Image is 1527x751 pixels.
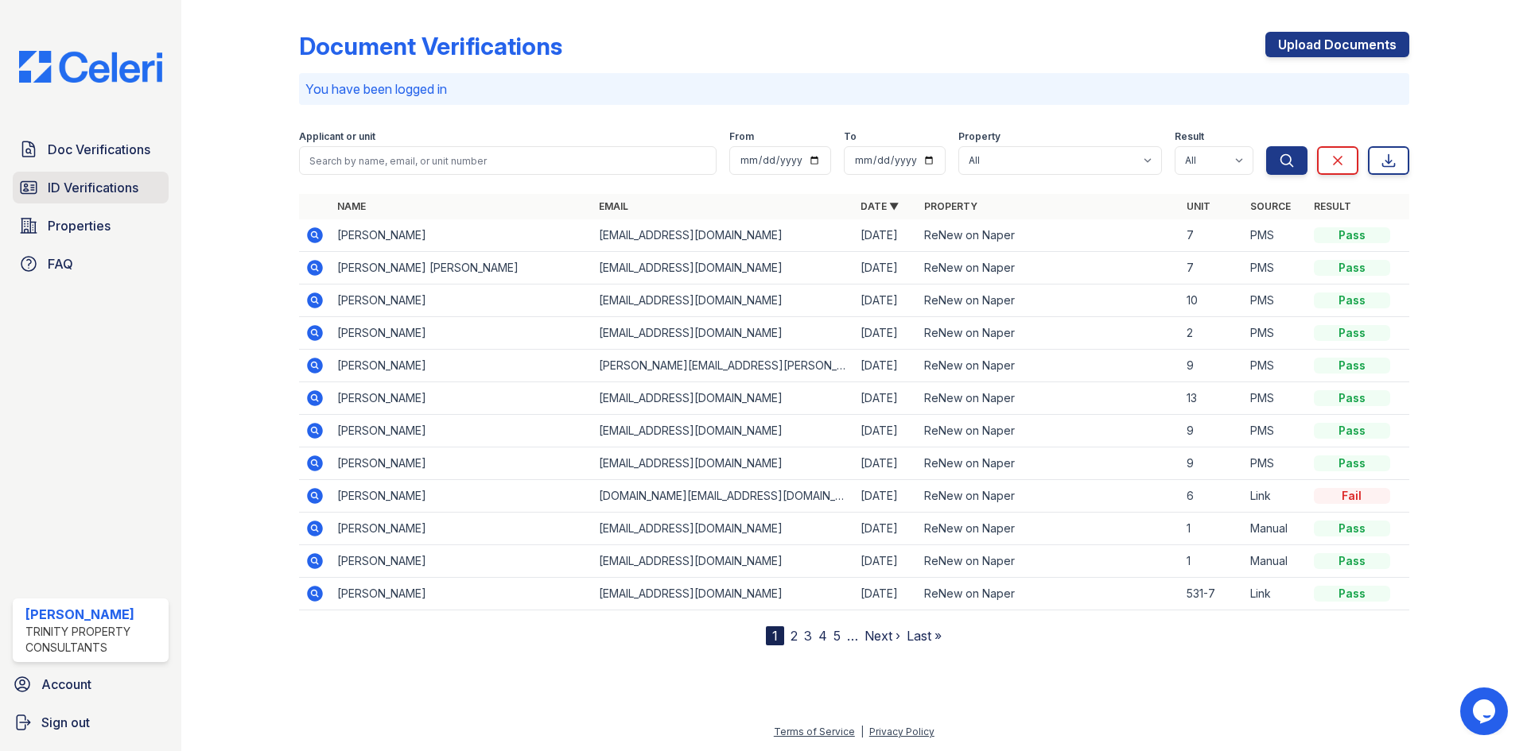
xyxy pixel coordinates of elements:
td: ReNew on Naper [918,415,1179,447]
div: Pass [1314,553,1390,569]
td: 9 [1180,415,1244,447]
span: … [847,626,858,645]
td: ReNew on Naper [918,545,1179,578]
td: [PERSON_NAME] [331,447,593,480]
td: Manual [1244,545,1307,578]
td: PMS [1244,415,1307,447]
div: Pass [1314,227,1390,243]
td: PMS [1244,447,1307,480]
a: Properties [13,210,169,242]
div: Pass [1314,586,1390,602]
a: Source [1250,200,1291,212]
div: Fail [1314,488,1390,504]
label: Applicant or unit [299,130,375,143]
label: Property [958,130,1001,143]
div: Pass [1314,260,1390,276]
td: PMS [1244,350,1307,382]
a: Last » [907,628,942,644]
td: [PERSON_NAME] [331,513,593,545]
td: [EMAIL_ADDRESS][DOMAIN_NAME] [593,513,854,545]
td: [DATE] [854,382,918,415]
td: Manual [1244,513,1307,545]
a: Property [924,200,977,212]
td: 13 [1180,382,1244,415]
a: 5 [833,628,841,644]
td: 2 [1180,317,1244,350]
td: [DATE] [854,252,918,285]
p: You have been logged in [305,79,1403,99]
td: [PERSON_NAME] [331,350,593,382]
td: 531-7 [1180,578,1244,610]
td: [DATE] [854,578,918,610]
td: [EMAIL_ADDRESS][DOMAIN_NAME] [593,578,854,610]
td: 7 [1180,219,1244,252]
td: [EMAIL_ADDRESS][DOMAIN_NAME] [593,447,854,480]
a: Date ▼ [861,200,899,212]
div: Pass [1314,423,1390,439]
a: ID Verifications [13,172,169,203]
span: Doc Verifications [48,140,150,159]
td: [PERSON_NAME] [PERSON_NAME] [331,252,593,285]
a: Name [337,200,366,212]
td: [DATE] [854,285,918,317]
td: [DATE] [854,219,918,252]
td: ReNew on Naper [918,219,1179,252]
img: CE_Logo_Blue-a8612792a0a2168367f1c8372b55b34899dd931a85d93a1a3d3e32e68fde9ad4.png [6,51,175,83]
span: ID Verifications [48,178,138,197]
td: ReNew on Naper [918,350,1179,382]
td: PMS [1244,252,1307,285]
a: 3 [804,628,812,644]
span: Properties [48,216,111,235]
div: Pass [1314,325,1390,341]
a: Terms of Service [774,726,855,737]
a: Result [1314,200,1351,212]
span: FAQ [48,254,73,273]
td: [DATE] [854,513,918,545]
td: ReNew on Naper [918,513,1179,545]
td: 1 [1180,513,1244,545]
a: 4 [818,628,827,644]
div: | [861,726,864,737]
td: [EMAIL_ADDRESS][DOMAIN_NAME] [593,285,854,317]
a: Next › [865,628,900,644]
td: [PERSON_NAME] [331,317,593,350]
div: [PERSON_NAME] [25,605,162,624]
a: 2 [791,628,798,644]
td: ReNew on Naper [918,382,1179,415]
td: [PERSON_NAME] [331,285,593,317]
td: [DATE] [854,545,918,578]
div: Pass [1314,390,1390,406]
a: Sign out [6,706,175,738]
iframe: chat widget [1460,687,1511,735]
td: ReNew on Naper [918,447,1179,480]
td: ReNew on Naper [918,480,1179,513]
a: Email [599,200,628,212]
td: [PERSON_NAME] [331,578,593,610]
input: Search by name, email, or unit number [299,146,717,175]
a: Doc Verifications [13,134,169,165]
td: [DATE] [854,480,918,513]
div: Document Verifications [299,32,562,60]
td: [PERSON_NAME] [331,415,593,447]
span: Account [41,675,91,694]
a: Privacy Policy [869,726,934,737]
td: ReNew on Naper [918,252,1179,285]
span: Sign out [41,713,90,732]
div: 1 [766,626,784,645]
a: Unit [1187,200,1210,212]
td: [DATE] [854,350,918,382]
td: [DATE] [854,317,918,350]
a: FAQ [13,248,169,280]
td: 9 [1180,447,1244,480]
td: 1 [1180,545,1244,578]
td: [PERSON_NAME][EMAIL_ADDRESS][PERSON_NAME][DOMAIN_NAME] [593,350,854,382]
label: From [729,130,754,143]
td: Link [1244,480,1307,513]
td: PMS [1244,285,1307,317]
td: [PERSON_NAME] [331,382,593,415]
div: Pass [1314,358,1390,374]
div: Pass [1314,521,1390,536]
td: [DATE] [854,447,918,480]
td: PMS [1244,317,1307,350]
